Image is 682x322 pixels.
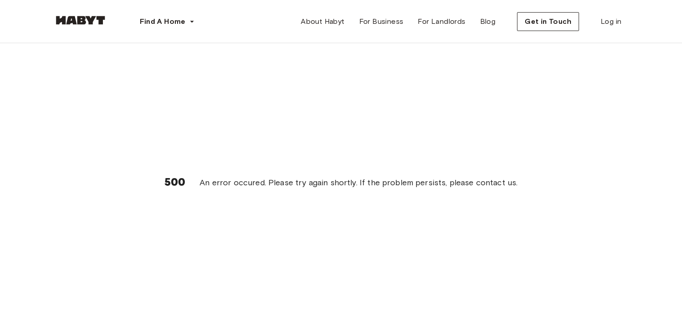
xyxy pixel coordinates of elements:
[473,13,503,31] a: Blog
[418,16,465,27] span: For Landlords
[480,16,496,27] span: Blog
[165,173,186,192] h6: 500
[53,16,107,25] img: Habyt
[301,16,344,27] span: About Habyt
[601,16,621,27] span: Log in
[352,13,411,31] a: For Business
[517,12,579,31] button: Get in Touch
[294,13,352,31] a: About Habyt
[525,16,571,27] span: Get in Touch
[410,13,472,31] a: For Landlords
[200,177,517,188] span: An error occured. Please try again shortly. If the problem persists, please contact us.
[133,13,202,31] button: Find A Home
[140,16,186,27] span: Find A Home
[593,13,629,31] a: Log in
[359,16,404,27] span: For Business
